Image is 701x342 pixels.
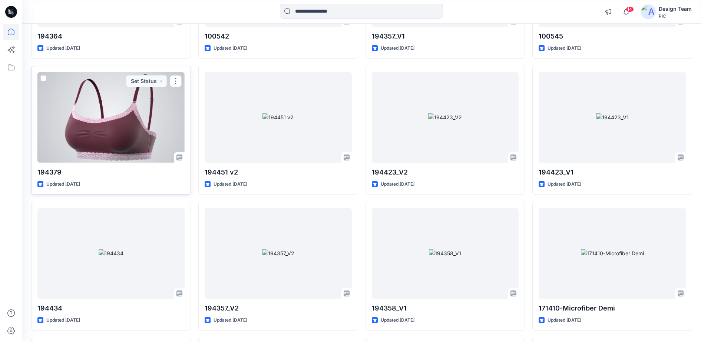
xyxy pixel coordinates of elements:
p: Updated [DATE] [214,316,247,324]
p: 194357_V1 [372,31,519,41]
p: 194451 v2 [205,167,352,177]
a: 171410-Microfiber Demi [539,208,686,299]
a: 194451 v2 [205,72,352,163]
p: Updated [DATE] [381,316,414,324]
a: 194434 [37,208,185,299]
p: 171410-Microfiber Demi [539,303,686,313]
p: 194379 [37,167,185,177]
p: Updated [DATE] [381,44,414,52]
p: 100545 [539,31,686,41]
p: 100542 [205,31,352,41]
p: 194358_V1 [372,303,519,313]
a: 194423_V1 [539,72,686,163]
a: 194358_V1 [372,208,519,299]
p: Updated [DATE] [214,44,247,52]
p: 194423_V1 [539,167,686,177]
p: Updated [DATE] [548,44,581,52]
p: Updated [DATE] [46,316,80,324]
p: Updated [DATE] [46,44,80,52]
p: 194357_V2 [205,303,352,313]
p: 194434 [37,303,185,313]
a: 194357_V2 [205,208,352,299]
p: Updated [DATE] [548,180,581,188]
p: Updated [DATE] [381,180,414,188]
p: 194364 [37,31,185,41]
p: Updated [DATE] [214,180,247,188]
p: Updated [DATE] [548,316,581,324]
img: avatar [641,4,656,19]
span: 14 [626,6,634,12]
p: Updated [DATE] [46,180,80,188]
div: Design Team [659,4,692,13]
p: 194423_V2 [372,167,519,177]
a: 194423_V2 [372,72,519,163]
div: PIC [659,13,692,19]
a: 194379 [37,72,185,163]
